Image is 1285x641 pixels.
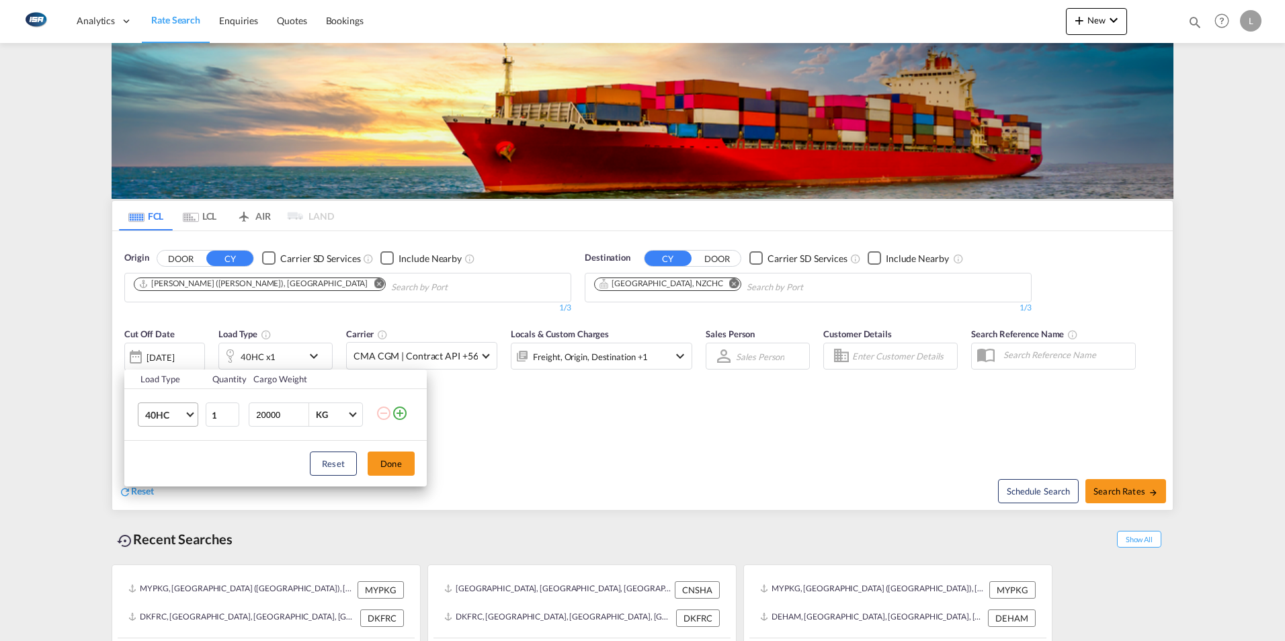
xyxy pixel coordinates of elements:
[145,409,184,422] span: 40HC
[255,403,308,426] input: Enter Weight
[310,452,357,476] button: Reset
[138,402,198,427] md-select: Choose: 40HC
[124,370,204,389] th: Load Type
[204,370,246,389] th: Quantity
[376,405,392,421] md-icon: icon-minus-circle-outline
[368,452,415,476] button: Done
[206,402,239,427] input: Qty
[253,373,368,385] div: Cargo Weight
[392,405,408,421] md-icon: icon-plus-circle-outline
[316,409,328,420] div: KG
